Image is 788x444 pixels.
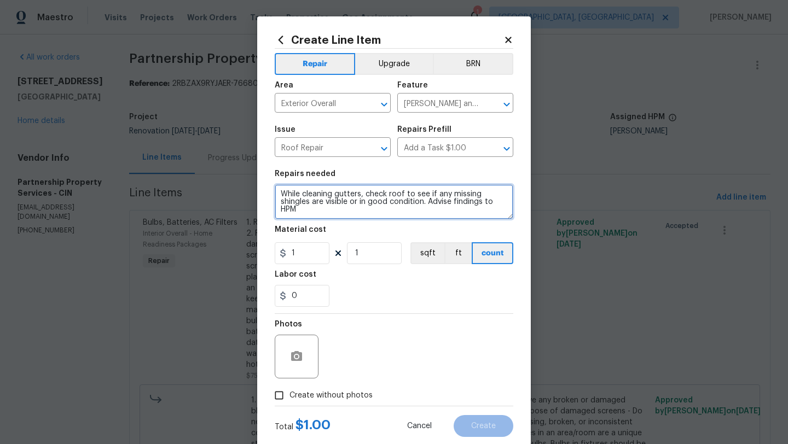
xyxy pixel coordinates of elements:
button: Create [454,415,513,437]
button: Open [376,97,392,112]
button: Open [376,141,392,156]
button: Open [499,141,514,156]
span: Create without photos [289,390,373,401]
button: sqft [410,242,444,264]
h5: Labor cost [275,271,316,278]
div: Total [275,419,331,433]
h2: Create Line Item [275,34,503,46]
h5: Area [275,81,293,89]
h5: Repairs Prefill [397,126,451,133]
textarea: While cleaning gutters, check roof to see if any missing shingles are visible or in good conditio... [275,184,513,219]
button: ft [444,242,472,264]
button: Upgrade [355,53,433,75]
button: Repair [275,53,355,75]
h5: Material cost [275,226,326,233]
h5: Repairs needed [275,170,335,178]
button: BRN [433,53,513,75]
h5: Feature [397,81,428,89]
h5: Issue [275,126,296,133]
button: count [472,242,513,264]
span: Cancel [407,422,432,430]
h5: Photos [275,320,302,328]
span: $ 1.00 [296,418,331,431]
button: Open [499,97,514,112]
button: Cancel [390,415,449,437]
span: Create [471,422,496,430]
